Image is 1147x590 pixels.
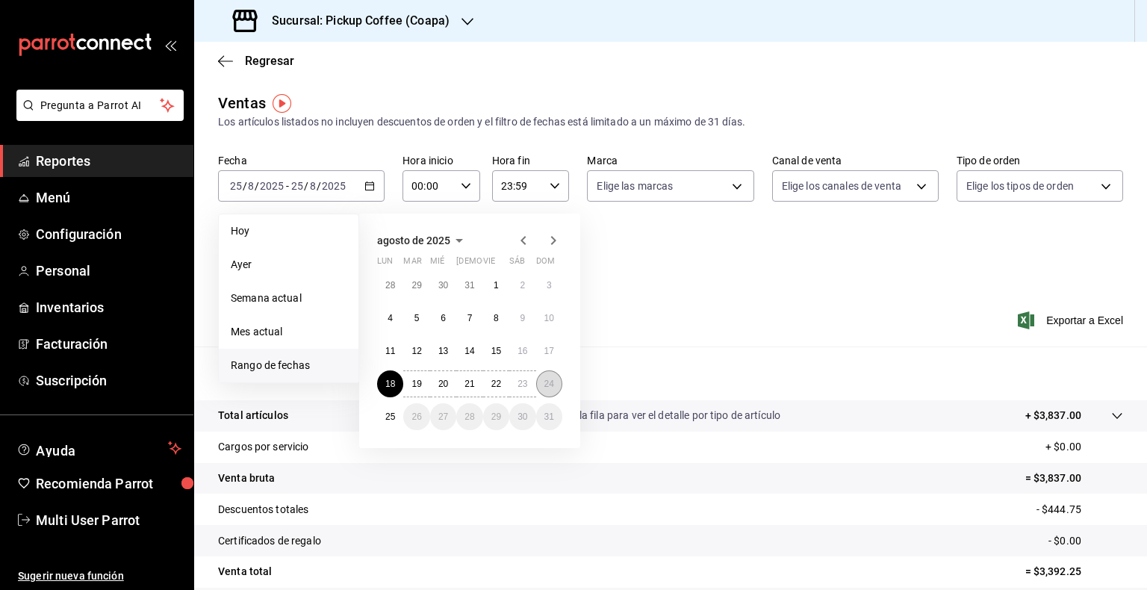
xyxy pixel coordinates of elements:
[438,280,448,291] abbr: 30 de julio de 2025
[456,403,482,430] button: 28 de agosto de 2025
[464,280,474,291] abbr: 31 de julio de 2025
[273,94,291,113] img: Tooltip marker
[218,502,308,518] p: Descuentos totales
[494,313,499,323] abbr: 8 de agosto de 2025
[430,370,456,397] button: 20 de agosto de 2025
[536,338,562,364] button: 17 de agosto de 2025
[536,403,562,430] button: 31 de agosto de 2025
[547,280,552,291] abbr: 3 de agosto de 2025
[438,346,448,356] abbr: 13 de agosto de 2025
[414,313,420,323] abbr: 5 de agosto de 2025
[403,370,429,397] button: 19 de agosto de 2025
[430,403,456,430] button: 27 de agosto de 2025
[494,280,499,291] abbr: 1 de agosto de 2025
[544,379,554,389] abbr: 24 de agosto de 2025
[231,223,346,239] span: Hoy
[456,370,482,397] button: 21 de agosto de 2025
[377,403,403,430] button: 25 de agosto de 2025
[377,235,450,246] span: agosto de 2025
[403,256,421,272] abbr: martes
[483,272,509,299] button: 1 de agosto de 2025
[317,180,321,192] span: /
[36,510,181,530] span: Multi User Parrot
[36,370,181,391] span: Suscripción
[218,533,321,549] p: Certificados de regalo
[772,155,939,166] label: Canal de venta
[36,187,181,208] span: Menú
[483,338,509,364] button: 15 de agosto de 2025
[1025,471,1123,486] p: = $3,837.00
[388,313,393,323] abbr: 4 de agosto de 2025
[536,370,562,397] button: 24 de agosto de 2025
[290,180,304,192] input: --
[492,155,570,166] label: Hora fin
[403,338,429,364] button: 12 de agosto de 2025
[247,180,255,192] input: --
[402,155,480,166] label: Hora inicio
[218,439,309,455] p: Cargos por servicio
[231,291,346,306] span: Semana actual
[597,178,673,193] span: Elige las marcas
[441,313,446,323] abbr: 6 de agosto de 2025
[544,313,554,323] abbr: 10 de agosto de 2025
[385,346,395,356] abbr: 11 de agosto de 2025
[403,272,429,299] button: 29 de julio de 2025
[259,180,285,192] input: ----
[456,256,544,272] abbr: jueves
[536,256,555,272] abbr: domingo
[36,297,181,317] span: Inventarios
[509,305,535,332] button: 9 de agosto de 2025
[1036,502,1123,518] p: - $444.75
[36,261,181,281] span: Personal
[218,114,1123,130] div: Los artículos listados no incluyen descuentos de orden y el filtro de fechas está limitado a un m...
[218,364,1123,382] p: Resumen
[520,280,525,291] abbr: 2 de agosto de 2025
[491,346,501,356] abbr: 15 de agosto de 2025
[403,305,429,332] button: 5 de agosto de 2025
[456,338,482,364] button: 14 de agosto de 2025
[18,568,181,584] span: Sugerir nueva función
[532,408,780,423] p: Da clic en la fila para ver el detalle por tipo de artículo
[218,155,385,166] label: Fecha
[464,379,474,389] abbr: 21 de agosto de 2025
[385,379,395,389] abbr: 18 de agosto de 2025
[36,151,181,171] span: Reportes
[782,178,901,193] span: Elige los canales de venta
[536,305,562,332] button: 10 de agosto de 2025
[10,108,184,124] a: Pregunta a Parrot AI
[36,473,181,494] span: Recomienda Parrot
[245,54,294,68] span: Regresar
[229,180,243,192] input: --
[36,224,181,244] span: Configuración
[1021,311,1123,329] span: Exportar a Excel
[218,471,275,486] p: Venta bruta
[966,178,1074,193] span: Elige los tipos de orden
[509,272,535,299] button: 2 de agosto de 2025
[517,346,527,356] abbr: 16 de agosto de 2025
[509,403,535,430] button: 30 de agosto de 2025
[430,256,444,272] abbr: miércoles
[957,155,1123,166] label: Tipo de orden
[456,305,482,332] button: 7 de agosto de 2025
[377,272,403,299] button: 28 de julio de 2025
[509,338,535,364] button: 16 de agosto de 2025
[218,54,294,68] button: Regresar
[377,305,403,332] button: 4 de agosto de 2025
[36,334,181,354] span: Facturación
[16,90,184,121] button: Pregunta a Parrot AI
[491,412,501,422] abbr: 29 de agosto de 2025
[483,370,509,397] button: 22 de agosto de 2025
[517,379,527,389] abbr: 23 de agosto de 2025
[517,412,527,422] abbr: 30 de agosto de 2025
[438,412,448,422] abbr: 27 de agosto de 2025
[231,324,346,340] span: Mes actual
[231,358,346,373] span: Rango de fechas
[260,12,450,30] h3: Sucursal: Pickup Coffee (Coapa)
[483,256,495,272] abbr: viernes
[544,412,554,422] abbr: 31 de agosto de 2025
[1025,564,1123,580] p: = $3,392.25
[464,412,474,422] abbr: 28 de agosto de 2025
[377,256,393,272] abbr: lunes
[385,280,395,291] abbr: 28 de julio de 2025
[1025,408,1081,423] p: + $3,837.00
